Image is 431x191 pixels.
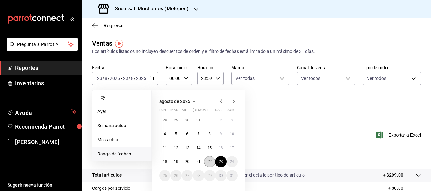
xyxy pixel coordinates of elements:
span: Rango de fechas [97,151,146,157]
button: 8 de agosto de 2025 [204,128,215,140]
span: [PERSON_NAME] [15,138,77,146]
button: 29 de agosto de 2025 [204,170,215,181]
abbr: 23 de agosto de 2025 [219,160,223,164]
abbr: 24 de agosto de 2025 [230,160,234,164]
button: 4 de agosto de 2025 [159,128,170,140]
abbr: 2 de agosto de 2025 [220,118,222,122]
a: Pregunta a Parrot AI [4,46,78,52]
input: ---- [109,76,120,81]
abbr: 31 de agosto de 2025 [230,173,234,178]
button: 14 de agosto de 2025 [193,142,204,154]
span: - [121,76,122,81]
abbr: 4 de agosto de 2025 [164,132,166,136]
label: Hora fin [197,65,224,70]
span: Ver todos [367,75,386,81]
button: Regresar [92,23,124,29]
button: Pregunta a Parrot AI [7,38,78,51]
span: Sugerir nueva función [8,182,77,188]
input: ---- [136,76,146,81]
button: 9 de agosto de 2025 [215,128,226,140]
input: -- [123,76,128,81]
button: 13 de agosto de 2025 [182,142,193,154]
p: + $299.00 [383,172,403,178]
button: 6 de agosto de 2025 [182,128,193,140]
abbr: 6 de agosto de 2025 [186,132,188,136]
button: Exportar a Excel [378,131,421,139]
input: -- [104,76,108,81]
button: 2 de agosto de 2025 [215,115,226,126]
button: 24 de agosto de 2025 [227,156,238,167]
span: Mes actual [97,137,146,143]
span: / [103,76,104,81]
span: Pregunta a Parrot AI [17,41,68,48]
button: 7 de agosto de 2025 [193,128,204,140]
abbr: viernes [204,108,209,115]
abbr: martes [170,108,178,115]
abbr: 30 de agosto de 2025 [219,173,223,178]
abbr: 22 de agosto de 2025 [208,160,212,164]
abbr: 8 de agosto de 2025 [209,132,211,136]
button: 30 de julio de 2025 [182,115,193,126]
button: 22 de agosto de 2025 [204,156,215,167]
button: 1 de agosto de 2025 [204,115,215,126]
abbr: 28 de julio de 2025 [163,118,167,122]
abbr: 1 de agosto de 2025 [209,118,211,122]
button: 18 de agosto de 2025 [159,156,170,167]
label: Marca [231,65,289,70]
button: 17 de agosto de 2025 [227,142,238,154]
abbr: 3 de agosto de 2025 [231,118,233,122]
span: Reportes [15,64,77,72]
button: 28 de julio de 2025 [159,115,170,126]
button: open_drawer_menu [69,16,74,21]
label: Fecha [92,65,158,70]
button: 31 de agosto de 2025 [227,170,238,181]
span: Ayuda [15,108,68,115]
input: -- [131,76,134,81]
button: 27 de agosto de 2025 [182,170,193,181]
button: 11 de agosto de 2025 [159,142,170,154]
button: 20 de agosto de 2025 [182,156,193,167]
label: Hora inicio [166,65,192,70]
abbr: 27 de agosto de 2025 [185,173,189,178]
abbr: 30 de julio de 2025 [185,118,189,122]
abbr: 13 de agosto de 2025 [185,146,189,150]
abbr: 9 de agosto de 2025 [220,132,222,136]
span: Recomienda Parrot [15,122,77,131]
span: Ver todos [301,75,320,81]
abbr: 17 de agosto de 2025 [230,146,234,150]
label: Canal de venta [297,65,355,70]
div: Los artículos listados no incluyen descuentos de orden y el filtro de fechas está limitado a un m... [92,48,421,55]
span: agosto de 2025 [159,99,190,104]
span: Regresar [103,23,124,29]
button: 21 de agosto de 2025 [193,156,204,167]
button: agosto de 2025 [159,98,198,105]
span: / [128,76,130,81]
abbr: 29 de agosto de 2025 [208,173,212,178]
abbr: 16 de agosto de 2025 [219,146,223,150]
div: Ventas [92,39,112,48]
abbr: 20 de agosto de 2025 [185,160,189,164]
abbr: 14 de agosto de 2025 [196,146,200,150]
abbr: 11 de agosto de 2025 [163,146,167,150]
span: Ver todas [235,75,255,81]
span: Inventarios [15,79,77,87]
abbr: 19 de agosto de 2025 [174,160,178,164]
button: 29 de julio de 2025 [170,115,181,126]
span: Ayer [97,108,146,115]
abbr: 31 de julio de 2025 [196,118,200,122]
button: 10 de agosto de 2025 [227,128,238,140]
button: 12 de agosto de 2025 [170,142,181,154]
p: Total artículos [92,172,122,178]
abbr: 21 de agosto de 2025 [196,160,200,164]
abbr: 18 de agosto de 2025 [163,160,167,164]
abbr: 25 de agosto de 2025 [163,173,167,178]
abbr: lunes [159,108,166,115]
abbr: miércoles [182,108,188,115]
button: 26 de agosto de 2025 [170,170,181,181]
button: 25 de agosto de 2025 [159,170,170,181]
button: 23 de agosto de 2025 [215,156,226,167]
img: Tooltip marker [115,40,123,48]
button: 19 de agosto de 2025 [170,156,181,167]
button: 31 de julio de 2025 [193,115,204,126]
